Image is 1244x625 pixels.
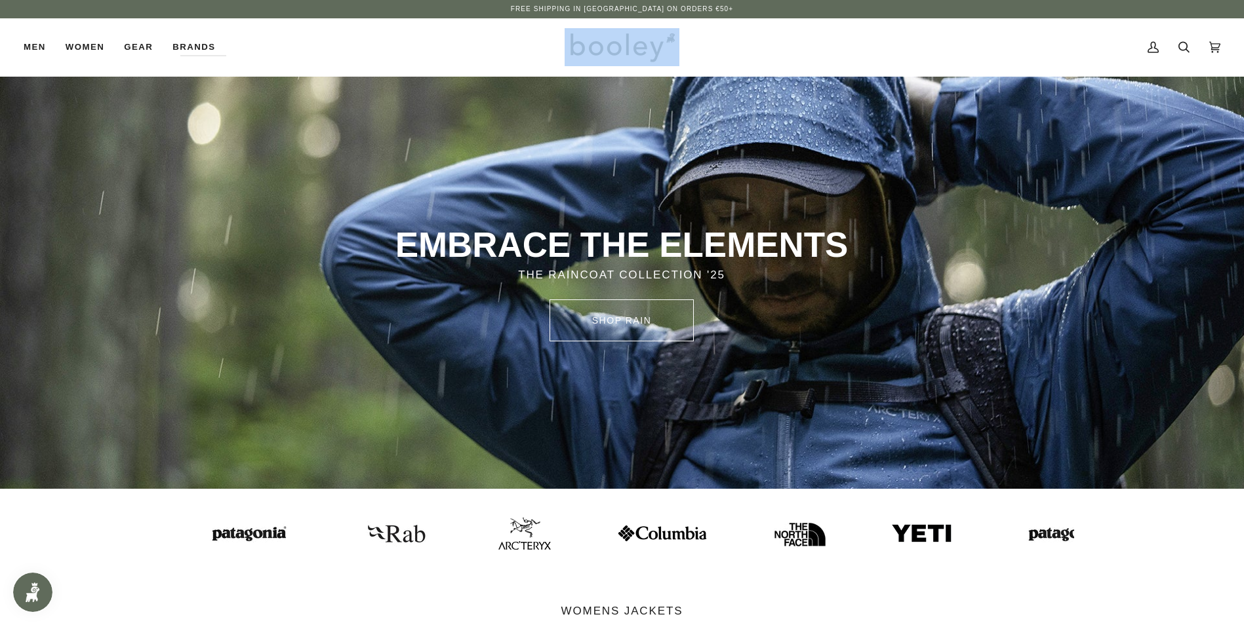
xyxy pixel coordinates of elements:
[66,41,104,54] span: Women
[56,18,114,76] a: Women
[163,18,225,76] a: Brands
[247,223,997,267] p: EMBRACE THE ELEMENTS
[172,41,215,54] span: Brands
[550,299,694,341] a: SHOP rain
[565,28,679,66] img: Booley
[247,267,997,284] p: THE RAINCOAT COLLECTION '25
[124,41,153,54] span: Gear
[511,4,733,14] p: Free Shipping in [GEOGRAPHIC_DATA] on Orders €50+
[24,41,46,54] span: Men
[13,573,52,612] iframe: Button to open loyalty program pop-up
[114,18,163,76] a: Gear
[24,18,56,76] a: Men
